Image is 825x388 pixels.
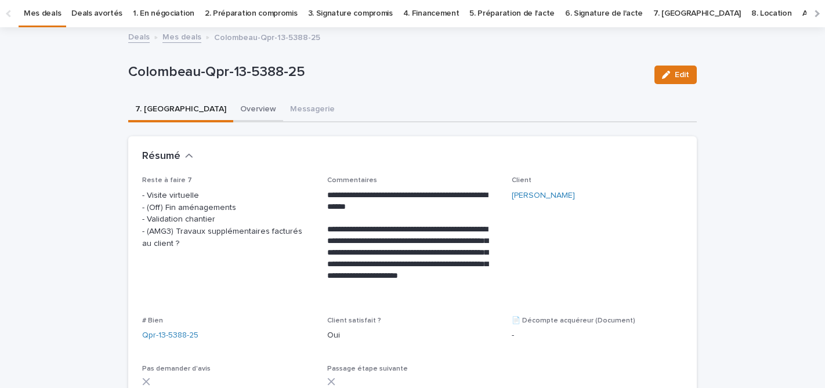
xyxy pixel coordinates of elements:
[142,150,193,163] button: Résumé
[162,30,201,43] a: Mes deals
[142,365,211,372] span: Pas demander d'avis
[512,190,575,202] a: [PERSON_NAME]
[327,317,381,324] span: Client satisfait ?
[128,30,150,43] a: Deals
[512,329,683,342] p: -
[327,365,408,372] span: Passage étape suivante
[654,66,697,84] button: Edit
[142,150,180,163] h2: Résumé
[512,177,531,184] span: Client
[327,177,377,184] span: Commentaires
[327,329,498,342] p: Oui
[214,30,320,43] p: Colombeau-Qpr-13-5388-25
[512,317,635,324] span: 📄 Décompte acquéreur (Document)
[233,98,283,122] button: Overview
[142,190,313,250] p: - Visite virtuelle - (Off) Fin aménagements - Validation chantier - (AMG3) Travaux supplémentaire...
[128,64,645,81] p: Colombeau-Qpr-13-5388-25
[128,98,233,122] button: 7. [GEOGRAPHIC_DATA]
[283,98,342,122] button: Messagerie
[675,71,689,79] span: Edit
[142,329,198,342] a: Qpr-13-5388-25
[142,317,163,324] span: # Bien
[142,177,192,184] span: Reste à faire 7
